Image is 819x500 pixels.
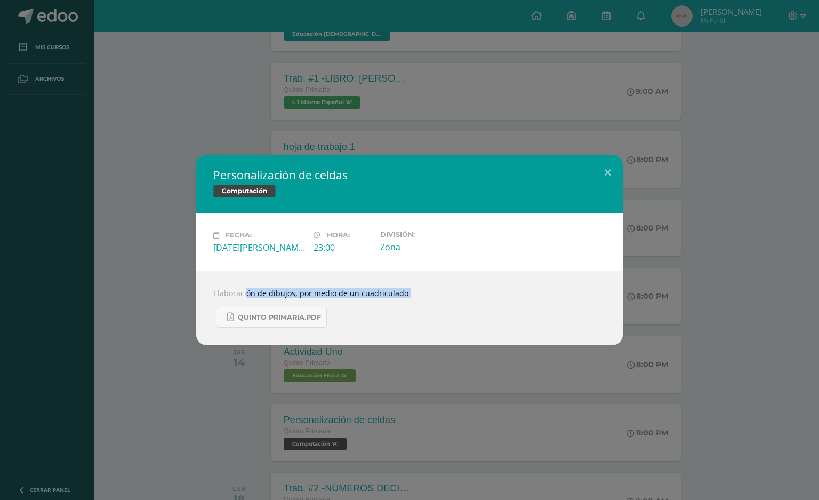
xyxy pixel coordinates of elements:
[213,185,276,197] span: Computación
[327,231,350,239] span: Hora:
[213,242,305,253] div: [DATE][PERSON_NAME]
[314,242,372,253] div: 23:00
[213,168,606,182] h2: Personalización de celdas
[196,271,623,345] div: Elaboración de dibujos, por medio de un cuadriculado
[238,313,321,322] span: Quinto Primaria.pdf
[380,241,472,253] div: Zona
[226,231,252,239] span: Fecha:
[592,155,623,191] button: Close (Esc)
[216,307,327,328] a: Quinto Primaria.pdf
[380,231,472,239] label: División:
